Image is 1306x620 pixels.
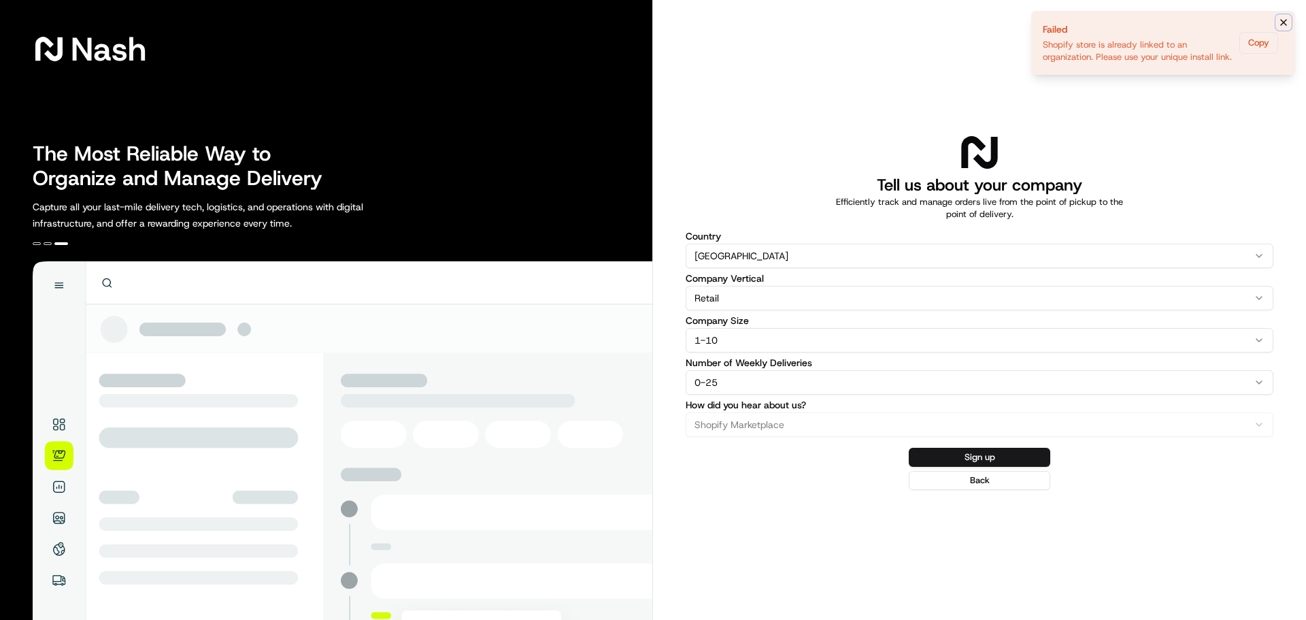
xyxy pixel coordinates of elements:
div: Shopify store is already linked to an organization. Please use your unique install link. [1043,39,1234,63]
button: Sign up [909,448,1050,467]
button: Copy [1239,32,1278,54]
div: Failed [1043,22,1234,36]
span: Nash [71,35,146,63]
label: Country [686,231,1273,241]
p: Efficiently track and manage orders live from the point of pickup to the point of delivery. [827,196,1132,221]
p: Capture all your last-mile delivery tech, logistics, and operations with digital infrastructure, ... [33,199,424,231]
label: Company Vertical [686,274,1273,283]
button: Back [909,471,1050,490]
h1: Tell us about your company [877,174,1082,196]
label: How did you hear about us? [686,400,1273,410]
label: Number of Weekly Deliveries [686,358,1273,368]
h2: The Most Reliable Way to Organize and Manage Delivery [33,142,337,191]
label: Company Size [686,316,1273,325]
